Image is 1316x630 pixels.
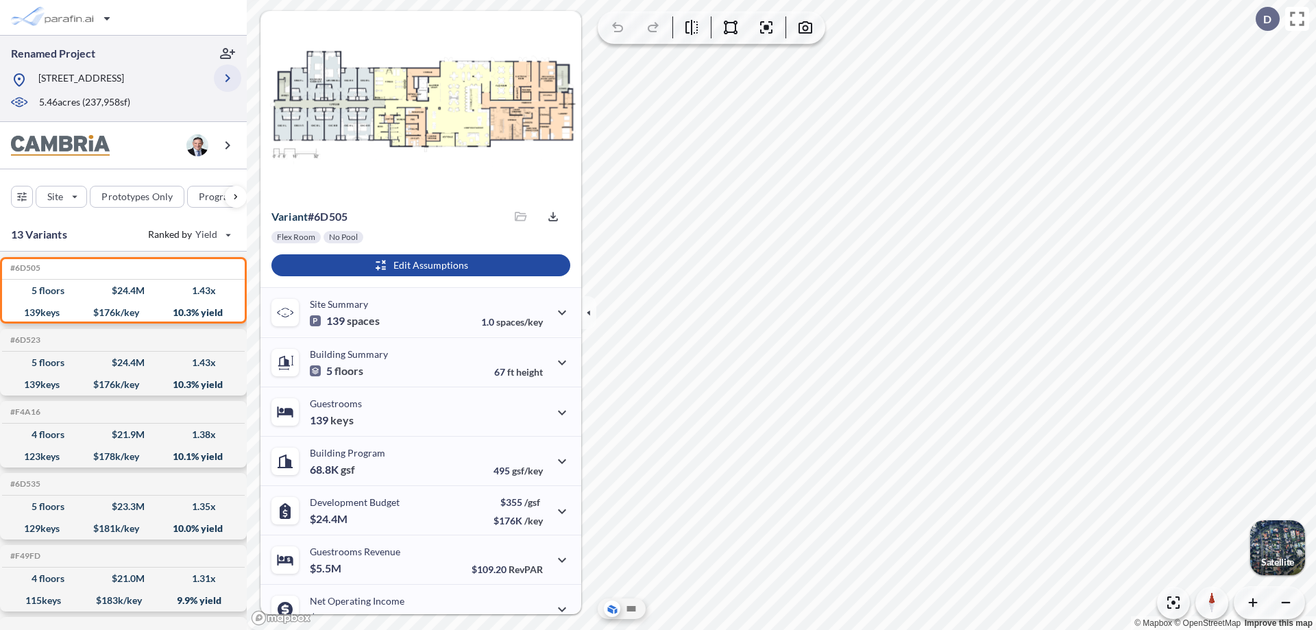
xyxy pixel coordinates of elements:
img: BrandImage [11,135,110,156]
button: Ranked by Yield [137,223,240,245]
p: Net Operating Income [310,595,404,607]
p: Guestrooms [310,398,362,409]
p: Site Summary [310,298,368,310]
span: spaces/key [496,316,543,328]
p: 139 [310,413,354,427]
span: height [516,366,543,378]
p: 5 [310,364,363,378]
p: Guestrooms Revenue [310,546,400,557]
p: $176K [493,515,543,526]
p: Development Budget [310,496,400,508]
span: /gsf [524,496,540,508]
span: gsf [341,463,355,476]
img: user logo [186,134,208,156]
p: Site [47,190,63,204]
h5: Click to copy the code [8,407,40,417]
button: Prototypes Only [90,186,184,208]
p: No Pool [329,232,358,243]
p: 67 [494,366,543,378]
p: 5.46 acres ( 237,958 sf) [39,95,130,110]
p: Flex Room [277,232,315,243]
p: $109.20 [472,564,543,575]
h5: Click to copy the code [8,263,40,273]
button: Program [187,186,261,208]
p: Renamed Project [11,46,95,61]
p: Satellite [1261,557,1294,568]
p: # 6d505 [271,210,348,223]
span: margin [513,613,543,625]
p: D [1263,13,1271,25]
p: Program [199,190,237,204]
p: $5.5M [310,561,343,575]
p: Building Program [310,447,385,459]
span: keys [330,413,354,427]
span: RevPAR [509,564,543,575]
span: Variant [271,210,308,223]
p: $2.5M [310,611,343,625]
p: 495 [493,465,543,476]
a: Improve this map [1245,618,1313,628]
span: floors [334,364,363,378]
h5: Click to copy the code [8,335,40,345]
p: Edit Assumptions [393,258,468,272]
p: 1.0 [481,316,543,328]
a: Mapbox homepage [251,610,311,626]
h5: Click to copy the code [8,551,40,561]
p: 13 Variants [11,226,67,243]
p: Building Summary [310,348,388,360]
a: OpenStreetMap [1174,618,1241,628]
p: 45.0% [485,613,543,625]
p: $355 [493,496,543,508]
button: Switcher ImageSatellite [1250,520,1305,575]
span: ft [507,366,514,378]
button: Site Plan [623,601,639,617]
button: Edit Assumptions [271,254,570,276]
a: Mapbox [1134,618,1172,628]
p: [STREET_ADDRESS] [38,71,124,88]
p: 68.8K [310,463,355,476]
button: Aerial View [604,601,620,617]
p: 139 [310,314,380,328]
span: spaces [347,314,380,328]
h5: Click to copy the code [8,479,40,489]
img: Switcher Image [1250,520,1305,575]
p: Prototypes Only [101,190,173,204]
span: Yield [195,228,218,241]
button: Site [36,186,87,208]
p: $24.4M [310,512,350,526]
span: /key [524,515,543,526]
span: gsf/key [512,465,543,476]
